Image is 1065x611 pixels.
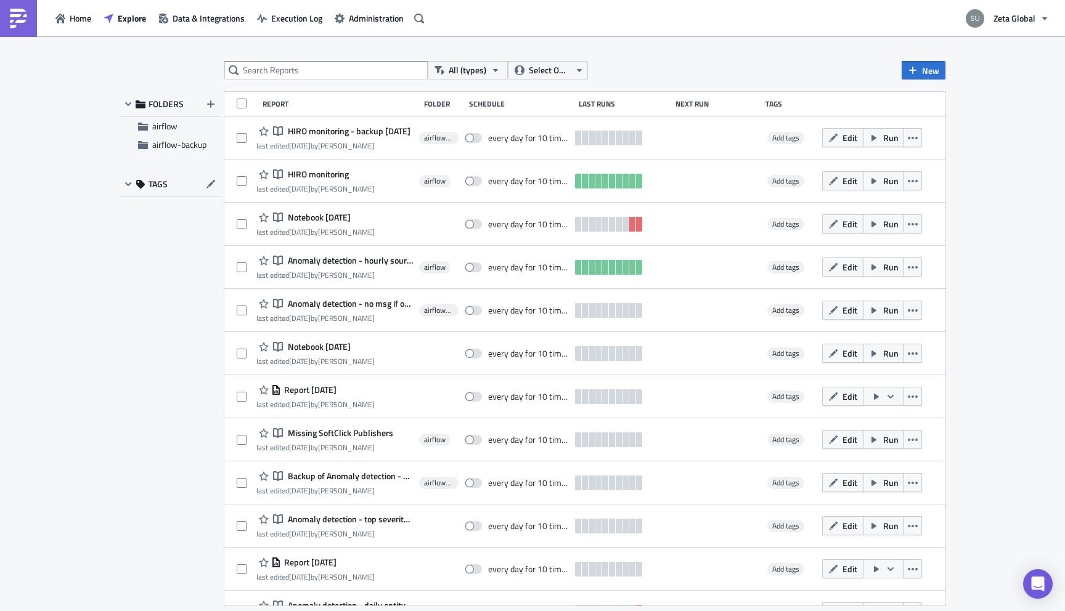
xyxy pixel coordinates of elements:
[843,390,857,403] span: Edit
[767,261,804,273] span: Add tags
[822,257,863,277] button: Edit
[772,304,799,316] span: Add tags
[424,133,454,143] span: airflow-backup
[843,261,857,273] span: Edit
[152,9,251,28] button: Data & Integrations
[767,132,804,144] span: Add tags
[772,218,799,230] span: Add tags
[9,9,28,28] img: PushMetrics
[289,226,311,238] time: 2025-05-12T12:04:12Z
[822,214,863,233] button: Edit
[424,176,446,186] span: airflow
[118,12,146,25] span: Explore
[772,261,799,273] span: Add tags
[70,12,91,25] span: Home
[488,132,569,144] div: every day for 10 times
[902,61,945,79] button: New
[256,529,413,538] div: last edited by [PERSON_NAME]
[49,9,97,28] button: Home
[822,344,863,363] button: Edit
[285,471,413,482] span: Backup of Anomaly detection - by chunk on 2024-11-05
[767,175,804,187] span: Add tags
[289,485,311,496] time: 2024-11-05T05:27:19Z
[863,430,904,449] button: Run
[767,477,804,489] span: Add tags
[767,218,804,230] span: Add tags
[149,99,184,110] span: FOLDERS
[149,179,168,190] span: TAGS
[256,141,410,150] div: last edited by [PERSON_NAME]
[822,430,863,449] button: Edit
[97,9,152,28] button: Explore
[289,528,311,540] time: 2024-11-04T17:26:00Z
[772,434,799,445] span: Add tags
[488,305,569,316] div: every day for 10 times
[772,390,799,402] span: Add tags
[822,516,863,535] button: Edit
[281,384,337,395] span: Report 2024-12-09
[488,434,569,445] div: every day for 10 times
[289,312,311,324] time: 2025-03-12T10:03:07Z
[883,347,899,360] span: Run
[488,348,569,359] div: every day for 10 times
[285,341,351,352] span: Notebook 2024-12-09
[822,473,863,492] button: Edit
[767,347,804,360] span: Add tags
[843,217,857,230] span: Edit
[965,8,985,29] img: Avatar
[488,176,569,187] div: every day for 10 times
[173,12,245,25] span: Data & Integrations
[263,99,418,108] div: Report
[289,442,311,453] time: 2024-12-05T14:20:24Z
[1023,569,1053,599] div: Open Intercom Messenger
[285,600,413,611] span: Anomaly detection - daily entity summary
[767,563,804,575] span: Add tags
[822,301,863,320] button: Edit
[863,128,904,147] button: Run
[843,174,857,187] span: Edit
[863,301,904,320] button: Run
[424,262,446,272] span: airflow
[863,257,904,277] button: Run
[256,314,413,323] div: last edited by [PERSON_NAME]
[289,140,311,152] time: 2025-05-14T09:21:52Z
[424,435,446,445] span: airflow
[256,486,413,495] div: last edited by [PERSON_NAME]
[843,347,857,360] span: Edit
[285,298,413,309] span: Anomaly detection - no msg if ok - 20250312 - backup
[843,131,857,144] span: Edit
[256,400,375,409] div: last edited by [PERSON_NAME]
[289,269,311,281] time: 2025-03-12T10:22:28Z
[289,355,311,367] time: 2024-12-09T07:19:52Z
[579,99,669,108] div: Last Runs
[822,387,863,406] button: Edit
[922,64,939,77] span: New
[772,347,799,359] span: Add tags
[883,217,899,230] span: Run
[281,557,337,568] span: Report 2024-10-23
[152,138,206,151] span: airflow-backup
[251,9,328,28] a: Execution Log
[863,344,904,363] button: Run
[529,63,570,77] span: Select Owner
[883,174,899,187] span: Run
[488,219,569,230] div: every day for 10 times
[256,357,375,366] div: last edited by [PERSON_NAME]
[843,433,857,446] span: Edit
[822,559,863,578] button: Edit
[328,9,410,28] a: Administration
[843,304,857,317] span: Edit
[772,477,799,488] span: Add tags
[508,61,588,79] button: Select Owner
[488,262,569,273] div: every day for 10 times
[675,99,760,108] div: Next Run
[428,61,508,79] button: All (types)
[883,519,899,532] span: Run
[424,99,463,108] div: Folder
[767,304,804,317] span: Add tags
[256,443,393,452] div: last edited by [PERSON_NAME]
[289,399,311,410] time: 2024-12-09T07:19:17Z
[843,476,857,489] span: Edit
